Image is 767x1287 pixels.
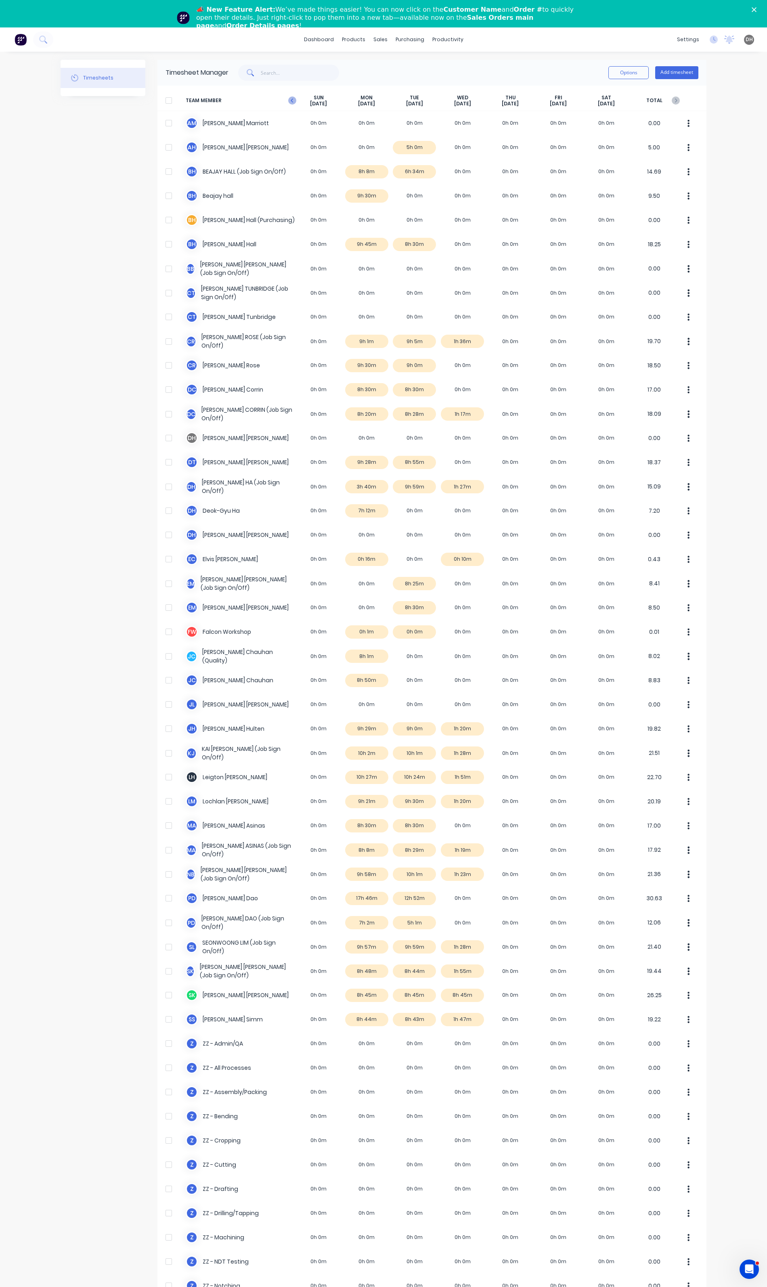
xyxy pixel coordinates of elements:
span: TUE [410,94,419,101]
b: Order # [514,6,543,13]
iframe: Intercom live chat [740,1260,759,1279]
button: Add timesheet [655,66,698,79]
div: Close [752,7,760,12]
span: [DATE] [358,101,375,107]
a: dashboard [300,34,338,46]
img: Factory [15,34,27,46]
span: TEAM MEMBER [186,94,295,107]
div: productivity [428,34,467,46]
span: FRI [555,94,562,101]
span: [DATE] [406,101,423,107]
span: DH [746,36,753,43]
div: settings [673,34,703,46]
img: Profile image for Team [177,11,190,24]
span: SUN [314,94,324,101]
button: Timesheets [61,68,145,88]
span: SAT [601,94,611,101]
b: Order Details pages [226,22,299,29]
div: products [338,34,369,46]
div: We’ve made things easier! You can now click on the and to quickly open their details. Just right-... [196,6,577,30]
div: sales [369,34,392,46]
span: [DATE] [454,101,471,107]
b: Sales Orders main page [196,14,533,29]
span: [DATE] [598,101,615,107]
span: [DATE] [310,101,327,107]
button: Options [608,66,649,79]
input: Search... [261,65,339,81]
span: WED [457,94,468,101]
span: [DATE] [550,101,567,107]
b: Customer Name [443,6,501,13]
div: Timesheets [83,74,113,82]
div: purchasing [392,34,428,46]
span: THU [505,94,516,101]
div: Timesheet Manager [166,68,228,78]
span: TOTAL [630,94,678,107]
span: [DATE] [502,101,519,107]
span: MON [360,94,373,101]
b: 📣 New Feature Alert: [196,6,275,13]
